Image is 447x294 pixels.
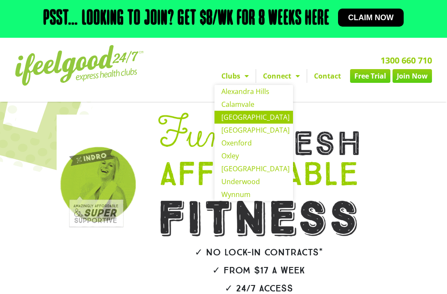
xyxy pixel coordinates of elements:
[214,85,293,98] a: Alexandra Hills
[214,188,293,201] a: Wynnum
[214,98,293,111] a: Calamvale
[338,9,404,27] a: Claim now
[214,111,293,124] a: [GEOGRAPHIC_DATA]
[393,69,432,83] a: Join Now
[164,69,432,83] nav: Menu
[350,69,390,83] a: Free Trial
[214,124,293,136] a: [GEOGRAPHIC_DATA]
[214,69,256,83] a: Clubs
[214,136,293,149] a: Oxenford
[136,266,382,275] h2: ✓ From $17 a week
[214,85,293,201] ul: Clubs
[214,162,293,175] a: [GEOGRAPHIC_DATA]
[214,149,293,162] a: Oxley
[43,9,329,29] h2: Psst… Looking to join? Get $8/wk for 8 weeks here
[381,55,432,66] a: 1300 660 710
[136,284,382,293] h2: ✓ 24/7 Access
[214,175,293,188] a: Underwood
[348,14,394,21] span: Claim now
[256,69,307,83] a: Connect
[307,69,348,83] a: Contact
[136,248,382,257] h2: ✓ No lock-in contracts*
